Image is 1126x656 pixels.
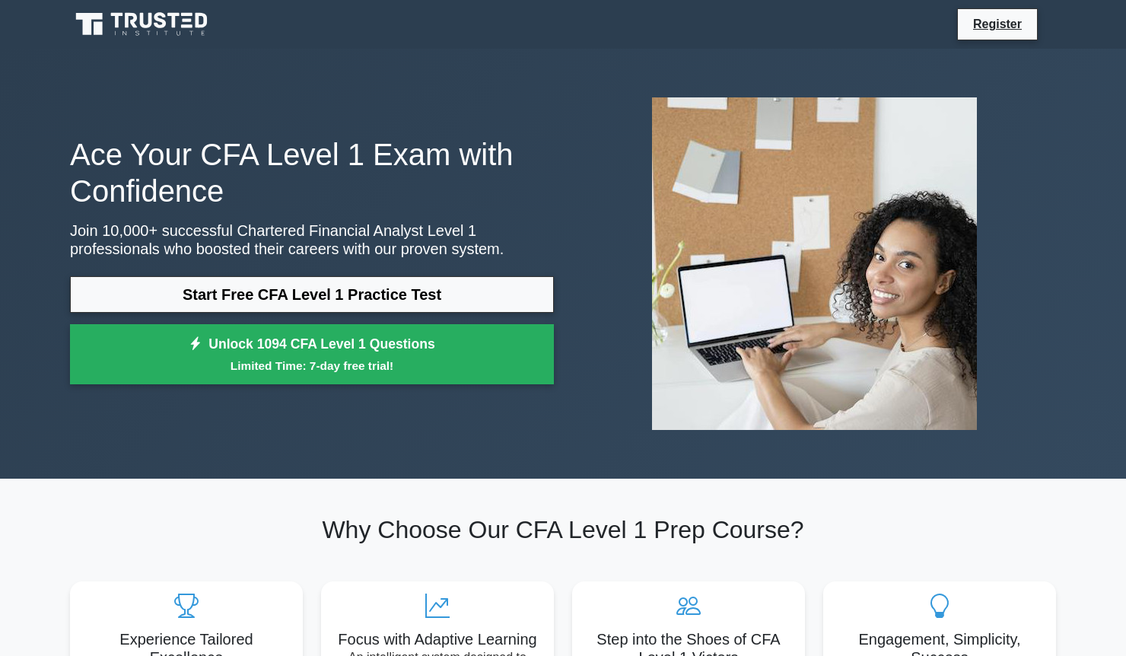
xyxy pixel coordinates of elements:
[70,136,554,209] h1: Ace Your CFA Level 1 Exam with Confidence
[70,515,1056,544] h2: Why Choose Our CFA Level 1 Prep Course?
[964,14,1031,33] a: Register
[89,357,535,374] small: Limited Time: 7-day free trial!
[333,630,542,648] h5: Focus with Adaptive Learning
[70,276,554,313] a: Start Free CFA Level 1 Practice Test
[70,221,554,258] p: Join 10,000+ successful Chartered Financial Analyst Level 1 professionals who boosted their caree...
[70,324,554,385] a: Unlock 1094 CFA Level 1 QuestionsLimited Time: 7-day free trial!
